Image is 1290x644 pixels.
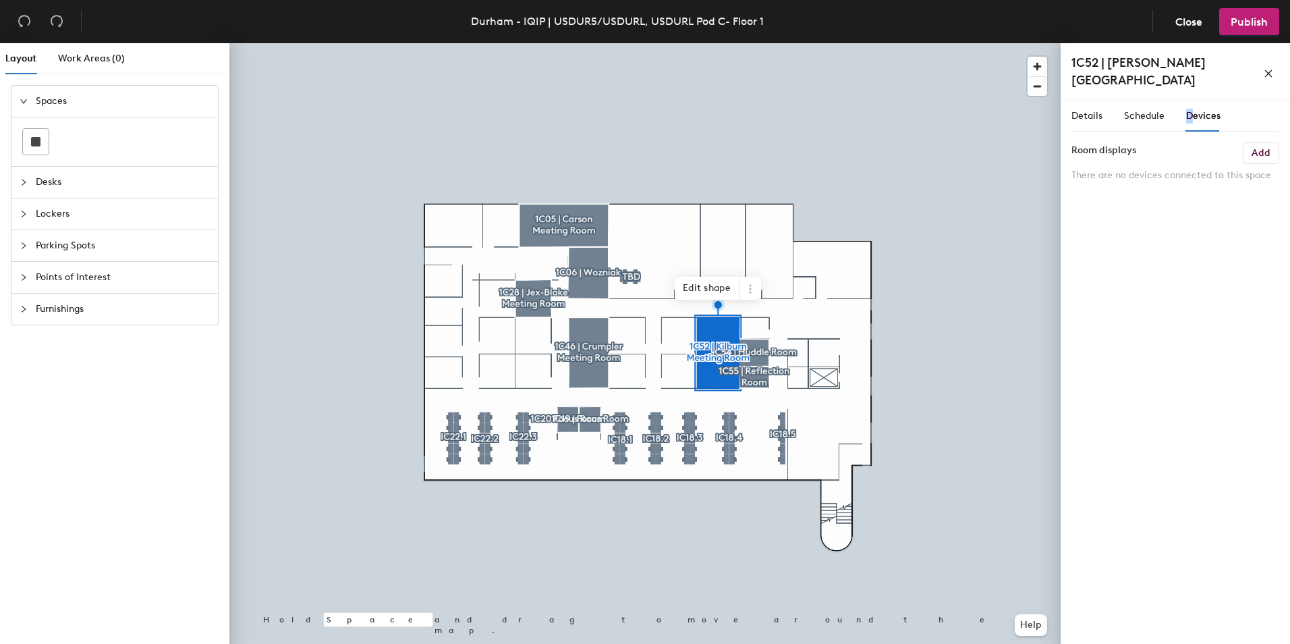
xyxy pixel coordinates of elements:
span: Devices [1186,110,1221,122]
span: Work Areas (0) [58,53,125,64]
span: Points of Interest [36,262,210,293]
button: Redo (⌘ + ⇧ + Z) [43,8,70,35]
span: expanded [20,97,28,105]
span: Close [1175,16,1202,28]
span: Schedule [1124,110,1165,122]
div: Durham - IQIP | USDUR5/USDURL, USDURL Pod C- Floor 1 [471,13,764,30]
span: Layout [5,53,36,64]
button: Help [1015,614,1047,636]
span: collapsed [20,242,28,250]
p: There are no devices connected to this space [1071,169,1279,182]
span: Desks [36,167,210,198]
label: Room displays [1071,142,1136,159]
span: Details [1071,110,1102,122]
button: Close [1164,8,1214,35]
span: Furnishings [36,294,210,325]
button: Publish [1219,8,1279,35]
span: Spaces [36,86,210,117]
span: collapsed [20,210,28,218]
button: Add [1243,142,1279,164]
span: collapsed [20,273,28,281]
span: collapsed [20,178,28,186]
span: Publish [1231,16,1268,28]
span: close [1264,69,1273,78]
span: Lockers [36,198,210,230]
span: collapsed [20,305,28,313]
button: Undo (⌘ + Z) [11,8,38,35]
h6: Add [1252,148,1270,159]
span: Parking Spots [36,230,210,261]
h4: 1C52 | [PERSON_NAME][GEOGRAPHIC_DATA] [1071,54,1258,89]
span: Edit shape [675,277,739,300]
span: undo [18,14,31,28]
